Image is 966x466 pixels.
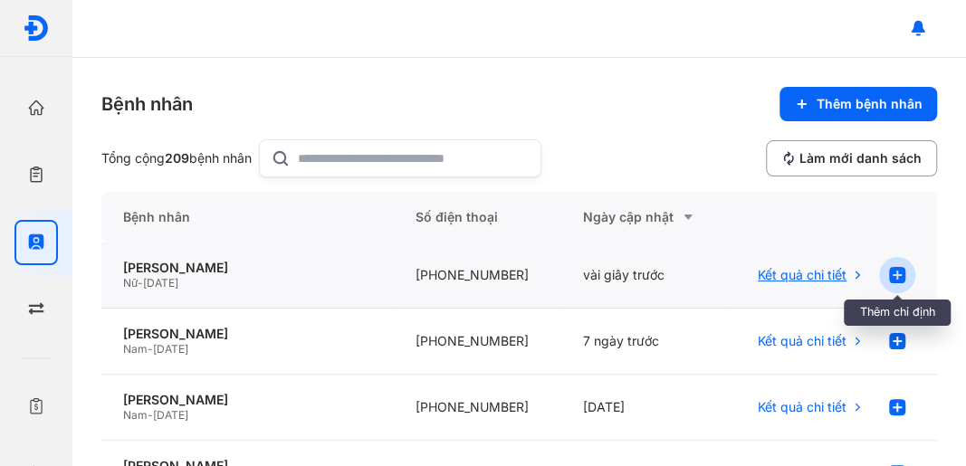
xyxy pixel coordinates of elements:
span: Làm mới danh sách [799,150,922,166]
span: - [148,408,153,422]
span: [DATE] [153,408,188,422]
div: Ngày cập nhật [583,206,707,228]
span: Nam [123,408,148,422]
div: 7 ngày trước [561,309,729,375]
span: Thêm bệnh nhân [817,96,923,112]
button: Thêm bệnh nhân [779,87,937,121]
div: [PHONE_NUMBER] [394,309,561,375]
div: [DATE] [561,375,729,441]
div: Tổng cộng bệnh nhân [101,150,252,166]
span: Kết quả chi tiết [758,333,846,349]
div: Bệnh nhân [101,192,394,243]
div: [PERSON_NAME] [123,326,372,342]
div: [PHONE_NUMBER] [394,375,561,441]
div: [PHONE_NUMBER] [394,243,561,309]
div: vài giây trước [561,243,729,309]
span: - [148,342,153,356]
div: Bệnh nhân [101,91,193,117]
img: logo [23,14,50,42]
span: [DATE] [153,342,188,356]
span: [DATE] [143,276,178,290]
span: Kết quả chi tiết [758,267,846,283]
span: Kết quả chi tiết [758,399,846,415]
div: [PERSON_NAME] [123,260,372,276]
button: Làm mới danh sách [766,140,937,176]
div: Số điện thoại [394,192,561,243]
span: Nam [123,342,148,356]
span: 209 [165,150,189,166]
span: - [138,276,143,290]
div: [PERSON_NAME] [123,392,372,408]
span: Nữ [123,276,138,290]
